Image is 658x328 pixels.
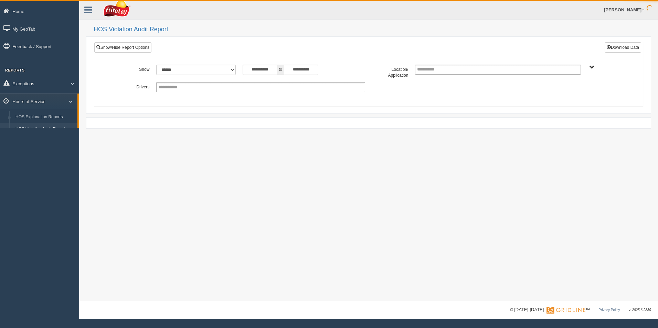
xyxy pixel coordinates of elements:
[277,65,284,75] span: to
[12,111,77,123] a: HOS Explanation Reports
[605,42,641,53] button: Download Data
[598,308,620,312] a: Privacy Policy
[629,308,651,312] span: v. 2025.6.2839
[546,307,585,314] img: Gridline
[12,123,77,135] a: HOS Violation Audit Reports
[94,42,151,53] a: Show/Hide Report Options
[510,306,651,314] div: © [DATE]-[DATE] - ™
[110,82,153,90] label: Drivers
[94,26,651,33] h2: HOS Violation Audit Report
[110,65,153,73] label: Show
[369,65,412,79] label: Location/ Application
